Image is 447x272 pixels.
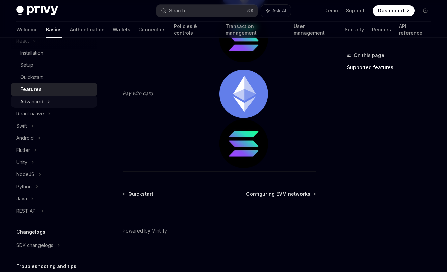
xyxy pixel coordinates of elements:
[219,70,268,118] img: ethereum.png
[420,5,431,16] button: Toggle dark mode
[156,5,258,17] button: Search...⌘K
[246,8,254,13] span: ⌘ K
[169,7,188,15] div: Search...
[11,47,97,59] a: Installation
[16,22,38,38] a: Welcome
[46,22,62,38] a: Basics
[20,85,42,93] div: Features
[246,191,310,197] span: Configuring EVM networks
[123,227,167,234] a: Powered by Mintlify
[16,158,27,166] div: Unity
[373,5,415,16] a: Dashboard
[128,191,153,197] span: Quickstart
[113,22,130,38] a: Wallets
[219,14,268,62] img: solana.png
[16,110,44,118] div: React native
[378,7,404,14] span: Dashboard
[16,241,53,249] div: SDK changelogs
[261,5,291,17] button: Ask AI
[346,7,365,14] a: Support
[16,122,27,130] div: Swift
[123,90,153,96] em: Pay with card
[294,22,337,38] a: User management
[16,134,34,142] div: Android
[16,6,58,16] img: dark logo
[138,22,166,38] a: Connectors
[16,183,32,191] div: Python
[20,49,43,57] div: Installation
[11,83,97,96] a: Features
[226,22,286,38] a: Transaction management
[174,22,217,38] a: Policies & controls
[16,262,76,270] h5: Troubleshooting and tips
[70,22,105,38] a: Authentication
[399,22,431,38] a: API reference
[16,195,27,203] div: Java
[16,228,45,236] h5: Changelogs
[16,146,30,154] div: Flutter
[20,98,43,106] div: Advanced
[354,51,384,59] span: On this page
[11,71,97,83] a: Quickstart
[123,191,153,197] a: Quickstart
[11,59,97,71] a: Setup
[16,207,37,215] div: REST API
[372,22,391,38] a: Recipes
[16,170,34,179] div: NodeJS
[20,73,43,81] div: Quickstart
[272,7,286,14] span: Ask AI
[347,62,436,73] a: Supported features
[219,119,268,168] img: solana.png
[345,22,364,38] a: Security
[324,7,338,14] a: Demo
[246,191,315,197] a: Configuring EVM networks
[20,61,33,69] div: Setup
